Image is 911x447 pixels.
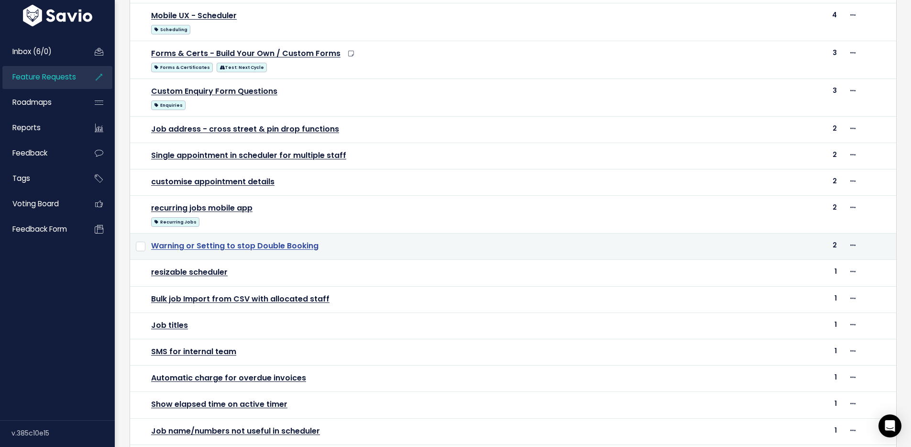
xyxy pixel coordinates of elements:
[151,267,228,278] a: resizable scheduler
[707,234,843,260] td: 2
[151,346,236,357] a: SMS for internal team
[151,425,320,436] a: Job name/numbers not useful in scheduler
[878,414,901,437] div: Open Intercom Messenger
[151,25,190,34] span: Scheduling
[2,117,79,139] a: Reports
[707,260,843,286] td: 1
[707,3,843,41] td: 4
[12,123,41,133] span: Reports
[2,193,79,215] a: Voting Board
[707,116,843,143] td: 2
[2,41,79,63] a: Inbox (6/0)
[707,143,843,169] td: 2
[217,61,267,73] a: Test: Next Cycle
[12,72,76,82] span: Feature Requests
[151,61,213,73] a: Forms & Certificates
[2,91,79,113] a: Roadmaps
[2,218,79,240] a: Feedback form
[11,421,115,446] div: v.385c10e15
[151,86,277,97] a: Custom Enquiry Form Questions
[151,215,199,227] a: Recurring Jobs
[151,101,186,110] span: Enquiries
[12,46,52,56] span: Inbox (6/0)
[151,23,190,35] a: Scheduling
[151,10,237,21] a: Mobile UX - Scheduler
[151,176,274,187] a: customise appointment details
[151,372,306,383] a: Automatic charge for overdue invoices
[12,173,30,183] span: Tags
[12,199,59,209] span: Voting Board
[2,168,79,190] a: Tags
[151,99,186,111] a: Enquiries
[707,366,843,392] td: 1
[151,217,199,227] span: Recurring Jobs
[707,41,843,78] td: 3
[151,202,252,213] a: recurring jobs mobile app
[217,63,267,72] span: Test: Next Cycle
[12,224,67,234] span: Feedback form
[707,418,843,445] td: 1
[21,5,95,26] img: logo-white.9d6f32f41409.svg
[707,169,843,196] td: 2
[707,286,843,313] td: 1
[151,293,329,304] a: Bulk job Import from CSV with allocated staff
[12,97,52,107] span: Roadmaps
[707,339,843,365] td: 1
[2,142,79,164] a: Feedback
[151,48,340,59] a: Forms & Certs - Build Your Own / Custom Forms
[707,313,843,339] td: 1
[151,240,318,251] a: Warning or Setting to stop Double Booking
[707,196,843,234] td: 2
[151,320,188,331] a: Job titles
[707,392,843,418] td: 1
[151,150,346,161] a: Single appointment in scheduler for multiple staff
[151,399,287,410] a: Show elapsed time on active timer
[151,123,339,134] a: Job address - cross street & pin drop functions
[2,66,79,88] a: Feature Requests
[151,63,213,72] span: Forms & Certificates
[12,148,47,158] span: Feedback
[707,78,843,116] td: 3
